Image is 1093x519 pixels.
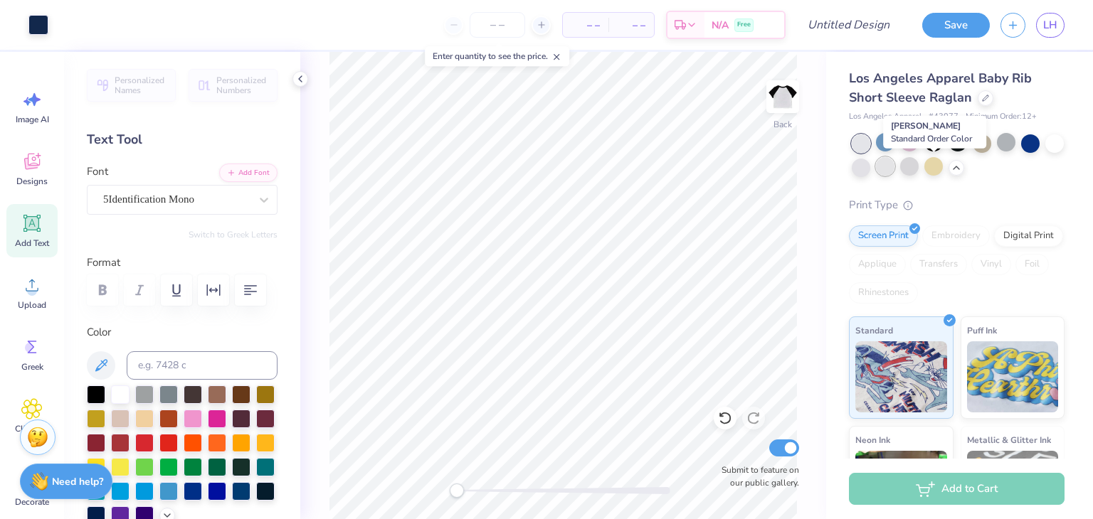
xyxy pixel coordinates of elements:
[891,133,972,144] span: Standard Order Color
[883,116,986,149] div: [PERSON_NAME]
[849,282,918,304] div: Rhinestones
[127,351,278,380] input: e.g. 7428 c
[571,18,600,33] span: – –
[219,164,278,182] button: Add Font
[967,323,997,338] span: Puff Ink
[115,75,167,95] span: Personalized Names
[15,496,49,508] span: Decorate
[189,229,278,240] button: Switch to Greek Letters
[1036,13,1065,38] a: LH
[967,432,1051,447] span: Metallic & Glitter Ink
[470,12,525,38] input: – –
[1043,17,1057,33] span: LH
[189,69,278,102] button: Personalized Numbers
[1015,254,1049,275] div: Foil
[87,130,278,149] div: Text Tool
[16,176,48,187] span: Designs
[849,254,906,275] div: Applique
[216,75,269,95] span: Personalized Numbers
[922,13,990,38] button: Save
[966,111,1037,123] span: Minimum Order: 12 +
[910,254,967,275] div: Transfers
[796,11,901,39] input: Untitled Design
[18,299,46,311] span: Upload
[450,483,464,498] div: Accessibility label
[16,114,49,125] span: Image AI
[849,225,918,247] div: Screen Print
[21,361,43,373] span: Greek
[712,18,729,33] span: N/A
[855,323,893,338] span: Standard
[9,423,56,446] span: Clipart & logos
[773,118,792,131] div: Back
[922,225,990,247] div: Embroidery
[87,324,278,341] label: Color
[849,197,1065,213] div: Print Type
[15,237,49,249] span: Add Text
[87,69,176,102] button: Personalized Names
[971,254,1011,275] div: Vinyl
[737,20,751,30] span: Free
[967,341,1059,412] img: Puff Ink
[849,70,1032,106] span: Los Angeles Apparel Baby Rib Short Sleeve Raglan
[769,82,797,111] img: Back
[87,255,278,271] label: Format
[855,432,890,447] span: Neon Ink
[849,111,922,123] span: Los Angeles Apparel
[617,18,645,33] span: – –
[855,341,947,412] img: Standard
[52,475,103,488] strong: Need help?
[87,164,108,180] label: Font
[714,464,799,489] label: Submit to feature on our public gallery.
[425,46,569,66] div: Enter quantity to see the price.
[994,225,1063,247] div: Digital Print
